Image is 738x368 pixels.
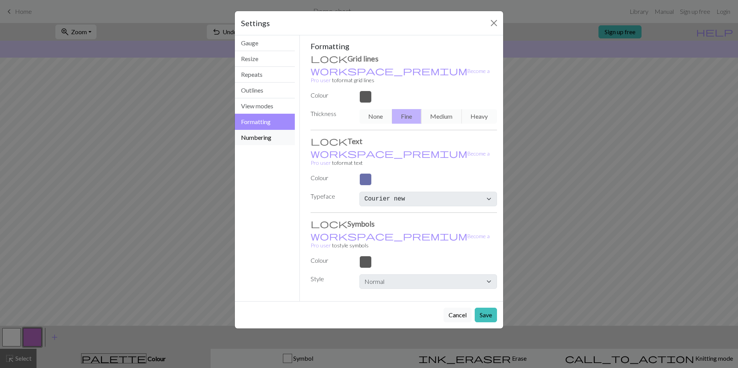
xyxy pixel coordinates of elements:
button: Cancel [444,308,472,322]
button: Numbering [235,130,295,145]
span: workspace_premium [311,230,467,241]
h5: Settings [241,17,270,29]
button: Save [475,308,497,322]
label: Colour [306,173,355,182]
h3: Text [311,136,497,146]
button: Formatting [235,114,295,130]
button: View modes [235,98,295,114]
small: to format text [311,150,490,166]
a: Become a Pro user [311,233,490,249]
h5: Formatting [311,41,497,51]
label: Thickness [306,109,355,121]
button: Outlines [235,83,295,98]
button: Resize [235,51,295,67]
a: Become a Pro user [311,150,490,166]
button: Close [488,17,500,29]
button: Repeats [235,67,295,83]
label: Colour [306,91,355,100]
small: to style symbols [311,233,490,249]
span: workspace_premium [311,148,467,159]
button: Gauge [235,35,295,51]
span: workspace_premium [311,65,467,76]
h3: Symbols [311,219,497,228]
label: Style [306,274,355,286]
label: Colour [306,256,355,265]
label: Typeface [306,192,355,203]
small: to format grid lines [311,68,490,83]
a: Become a Pro user [311,68,490,83]
h3: Grid lines [311,54,497,63]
